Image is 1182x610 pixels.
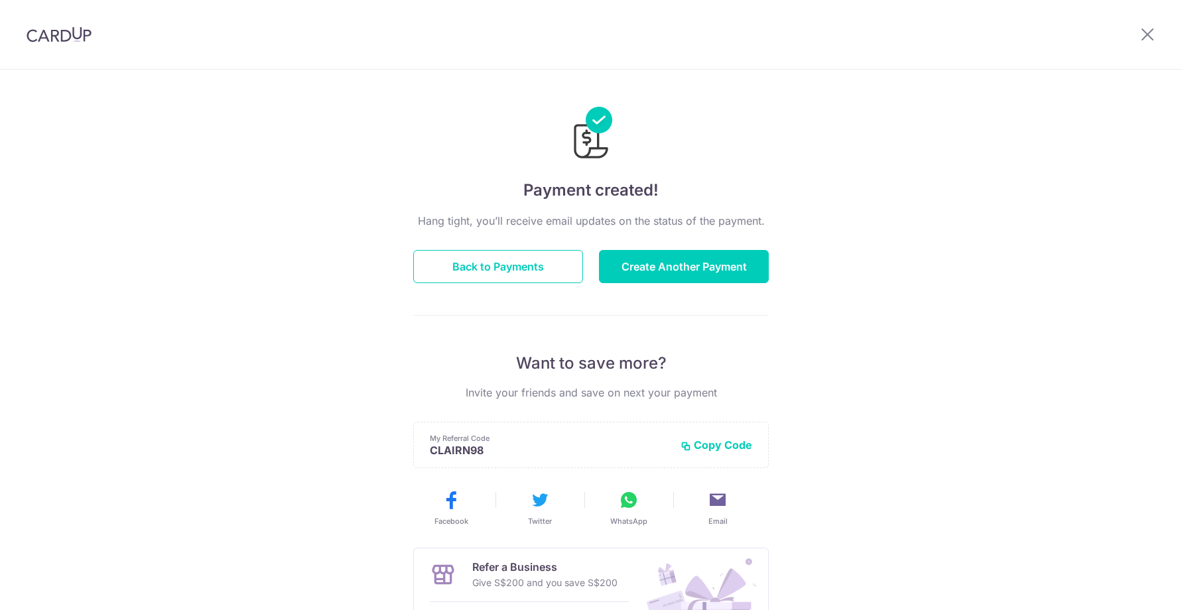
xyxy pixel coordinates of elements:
[27,27,92,42] img: CardUp
[590,489,668,526] button: WhatsApp
[599,250,769,283] button: Create Another Payment
[434,516,468,526] span: Facebook
[413,353,769,374] p: Want to save more?
[528,516,552,526] span: Twitter
[472,575,618,591] p: Give S$200 and you save S$200
[430,444,670,457] p: CLAIRN98
[430,433,670,444] p: My Referral Code
[570,107,612,162] img: Payments
[708,516,728,526] span: Email
[681,438,752,452] button: Copy Code
[412,489,490,526] button: Facebook
[413,385,769,400] p: Invite your friends and save on next your payment
[610,516,647,526] span: WhatsApp
[501,489,579,526] button: Twitter
[472,559,618,575] p: Refer a Business
[679,489,757,526] button: Email
[413,213,769,229] p: Hang tight, you’ll receive email updates on the status of the payment.
[413,178,769,202] h4: Payment created!
[413,250,583,283] button: Back to Payments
